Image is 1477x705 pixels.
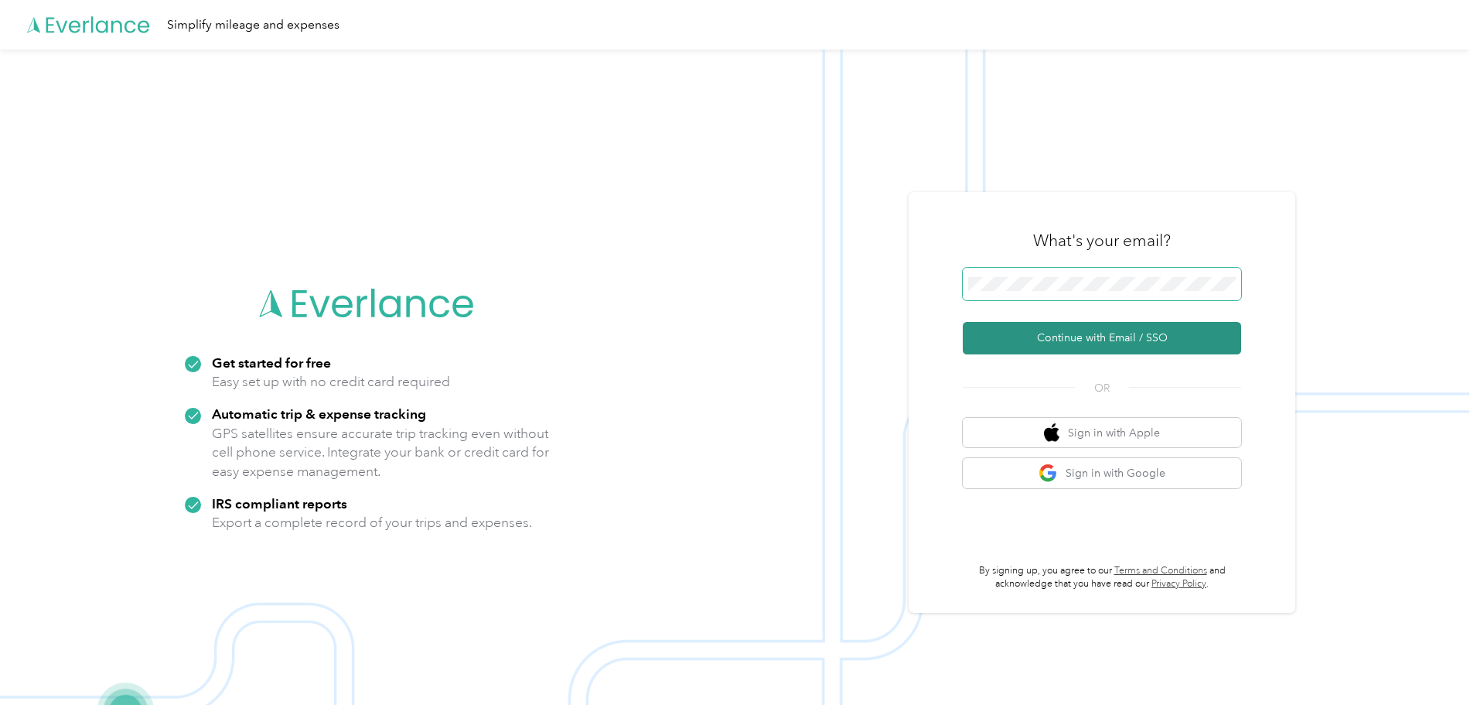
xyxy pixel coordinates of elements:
[212,495,347,512] strong: IRS compliant reports
[1114,565,1207,577] a: Terms and Conditions
[167,15,339,35] div: Simplify mileage and expenses
[212,406,426,422] strong: Automatic trip & expense tracking
[1033,230,1171,252] h3: What's your email?
[212,424,550,481] p: GPS satellites ensure accurate trip tracking even without cell phone service. Integrate your bank...
[212,513,532,532] p: Export a complete record of your trips and expenses.
[963,418,1241,448] button: apple logoSign in with Apple
[1151,578,1206,590] a: Privacy Policy
[212,354,331,371] strong: Get started for free
[963,564,1241,591] p: By signing up, you agree to our and acknowledge that you have read our .
[963,458,1241,488] button: google logoSign in with Google
[212,372,450,392] p: Easy set up with no credit card required
[1044,423,1059,443] img: apple logo
[1039,464,1058,483] img: google logo
[1075,380,1129,396] span: OR
[963,322,1241,354] button: Continue with Email / SSO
